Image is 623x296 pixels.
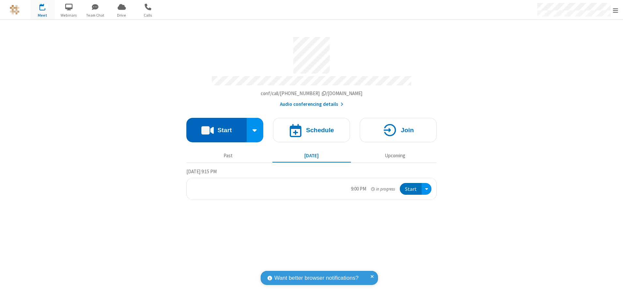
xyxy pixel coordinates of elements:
[186,32,437,108] section: Account details
[186,168,437,200] section: Today's Meetings
[280,101,343,108] button: Audio conferencing details
[351,185,366,193] div: 9:00 PM
[356,149,434,162] button: Upcoming
[83,12,108,18] span: Team Chat
[401,127,414,133] h4: Join
[422,183,431,195] div: Open menu
[272,149,351,162] button: [DATE]
[360,118,437,142] button: Join
[273,118,350,142] button: Schedule
[261,90,363,97] button: Copy my meeting room linkCopy my meeting room link
[306,127,334,133] h4: Schedule
[274,274,358,282] span: Want better browser notifications?
[136,12,160,18] span: Calls
[217,127,232,133] h4: Start
[10,5,20,15] img: QA Selenium DO NOT DELETE OR CHANGE
[57,12,81,18] span: Webinars
[186,168,217,175] span: [DATE] 9:15 PM
[44,4,48,8] div: 1
[261,90,363,96] span: Copy my meeting room link
[186,118,247,142] button: Start
[400,183,422,195] button: Start
[30,12,55,18] span: Meet
[109,12,134,18] span: Drive
[189,149,268,162] button: Past
[247,118,264,142] div: Start conference options
[371,186,395,192] em: in progress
